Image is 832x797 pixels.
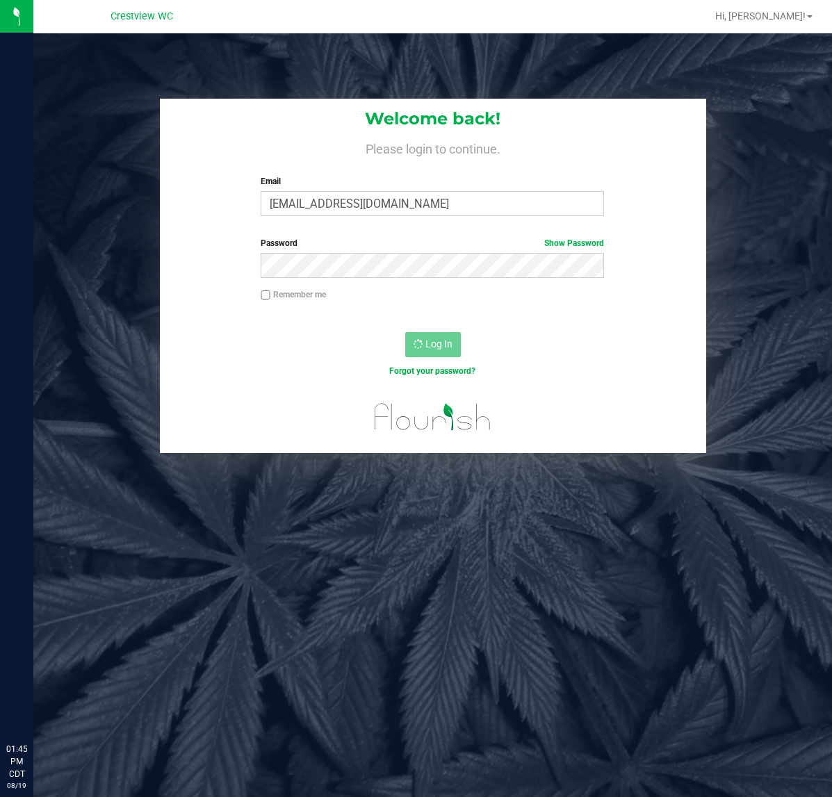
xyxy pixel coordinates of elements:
[261,290,270,300] input: Remember me
[544,238,604,248] a: Show Password
[261,175,604,188] label: Email
[364,392,501,442] img: flourish_logo.svg
[715,10,806,22] span: Hi, [PERSON_NAME]!
[405,332,461,357] button: Log In
[6,743,27,780] p: 01:45 PM CDT
[261,288,326,301] label: Remember me
[6,780,27,791] p: 08/19
[111,10,173,22] span: Crestview WC
[261,238,297,248] span: Password
[389,366,475,376] a: Forgot your password?
[160,139,706,156] h4: Please login to continue.
[425,338,452,350] span: Log In
[160,110,706,128] h1: Welcome back!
